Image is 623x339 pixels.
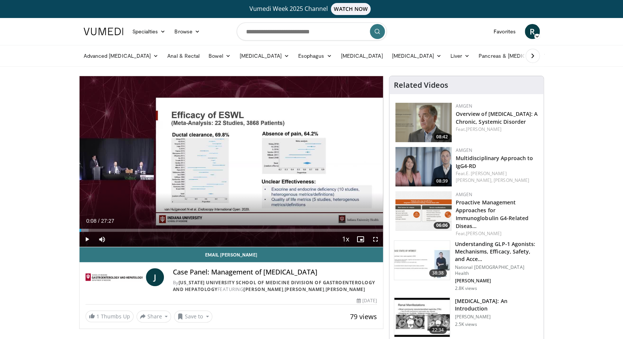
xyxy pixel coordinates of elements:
a: [MEDICAL_DATA] [387,48,446,63]
img: Indiana University School of Medicine Division of Gastroenterology and Hepatology [86,268,143,286]
a: [MEDICAL_DATA] [235,48,294,63]
button: Enable picture-in-picture mode [353,232,368,247]
h4: Related Videos [394,81,448,90]
p: National [DEMOGRAPHIC_DATA] Health [455,264,539,276]
div: By FEATURING , , [173,279,377,293]
a: Liver [446,48,474,63]
a: Specialties [128,24,170,39]
img: b07e8bac-fd62-4609-bac4-e65b7a485b7c.png.150x105_q85_crop-smart_upscale.png [395,191,452,231]
a: [US_STATE] University School of Medicine Division of Gastroenterology and Hepatology [173,279,375,292]
a: 38:38 Understanding GLP-1 Agonists: Mechanisms, Efficacy, Safety, and Acce… National [DEMOGRAPHIC... [394,240,539,291]
a: Anal & Rectal [163,48,204,63]
a: [PERSON_NAME] [494,177,529,183]
button: Mute [95,232,110,247]
a: Overview of [MEDICAL_DATA]: A Chronic, Systemic Disorder [455,110,537,125]
a: Advanced [MEDICAL_DATA] [79,48,163,63]
button: Save to [174,310,212,322]
div: Feat. [455,170,537,184]
p: 2.8K views [455,285,477,291]
span: 08:39 [434,178,450,184]
video-js: Video Player [80,76,383,247]
span: 1 [96,313,99,320]
button: Share [137,310,171,322]
a: Email [PERSON_NAME] [80,247,383,262]
a: 08:39 [395,147,452,186]
input: Search topics, interventions [237,22,387,40]
span: 06:06 [434,222,450,229]
a: Favorites [489,24,520,39]
span: 27:27 [101,218,114,224]
span: / [98,218,100,224]
a: Amgen [455,191,472,198]
h3: [MEDICAL_DATA]: An Introduction [455,297,539,312]
img: 10897e49-57d0-4dda-943f-d9cde9436bef.150x105_q85_crop-smart_upscale.jpg [394,241,450,280]
a: [PERSON_NAME] [284,286,324,292]
a: [PERSON_NAME] [243,286,283,292]
a: [MEDICAL_DATA] [336,48,387,63]
div: Feat. [455,230,537,237]
span: 0:08 [86,218,96,224]
a: 08:42 [395,103,452,142]
a: 1 Thumbs Up [86,310,134,322]
span: WATCH NOW [331,3,371,15]
div: Feat. [455,126,537,133]
a: [PERSON_NAME] [466,126,501,132]
a: Proactive Management Approaches for Immunoglobulin G4-Related Diseas… [455,199,528,229]
a: 06:06 [395,191,452,231]
span: 79 views [350,312,377,321]
a: Browse [170,24,204,39]
a: [PERSON_NAME] [325,286,365,292]
img: 04ce378e-5681-464e-a54a-15375da35326.png.150x105_q85_crop-smart_upscale.png [395,147,452,186]
a: 22:34 [MEDICAL_DATA]: An Introduction [PERSON_NAME] 2.5K views [394,297,539,337]
a: Pancreas & [MEDICAL_DATA] [474,48,562,63]
span: 22:34 [429,326,447,334]
a: J [146,268,164,286]
img: VuMedi Logo [84,28,123,35]
a: R [525,24,540,39]
button: Play [80,232,95,247]
h3: Understanding GLP-1 Agonists: Mechanisms, Efficacy, Safety, and Acce… [455,240,539,263]
button: Fullscreen [368,232,383,247]
a: Vumedi Week 2025 ChannelWATCH NOW [85,3,539,15]
img: 40cb7efb-a405-4d0b-b01f-0267f6ac2b93.png.150x105_q85_crop-smart_upscale.png [395,103,452,142]
span: 08:42 [434,133,450,140]
p: [PERSON_NAME] [455,314,539,320]
div: [DATE] [357,297,377,304]
a: E. [PERSON_NAME] [PERSON_NAME], [455,170,506,183]
img: 47980f05-c0f7-4192-9362-4cb0fcd554e5.150x105_q85_crop-smart_upscale.jpg [394,298,450,337]
a: Esophagus [294,48,336,63]
h4: Case Panel: Management of [MEDICAL_DATA] [173,268,377,276]
button: Playback Rate [338,232,353,247]
p: 2.5K views [455,321,477,327]
span: 38:38 [429,269,447,277]
a: Multidisciplinary Approach to IgG4-RD [455,154,533,169]
a: [PERSON_NAME] [466,230,501,237]
a: Amgen [455,103,472,109]
p: [PERSON_NAME] [455,278,539,284]
a: Bowel [204,48,235,63]
a: Amgen [455,147,472,153]
div: Progress Bar [80,229,383,232]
